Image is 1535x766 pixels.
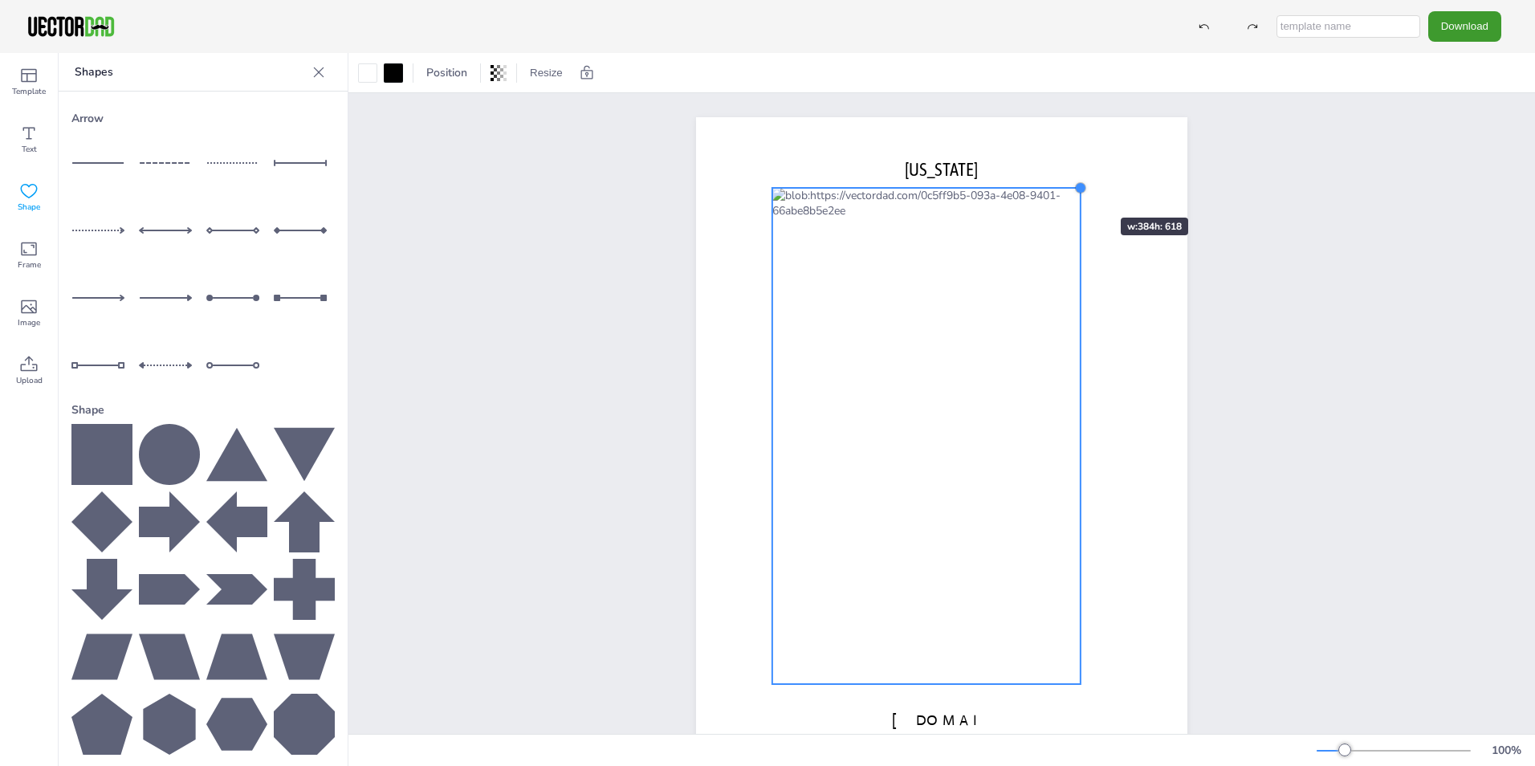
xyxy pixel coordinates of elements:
[22,143,37,156] span: Text
[16,374,43,387] span: Upload
[75,53,306,92] p: Shapes
[1487,743,1525,758] div: 100 %
[523,60,569,86] button: Resize
[71,396,335,424] div: Shape
[18,259,41,271] span: Frame
[1276,15,1420,38] input: template name
[1428,11,1501,41] button: Download
[18,316,40,329] span: Image
[26,14,116,39] img: VectorDad-1.png
[905,159,978,180] span: [US_STATE]
[12,85,46,98] span: Template
[71,104,335,132] div: Arrow
[1121,218,1188,235] div: w: 384 h: 618
[423,65,470,80] span: Position
[18,201,40,214] span: Shape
